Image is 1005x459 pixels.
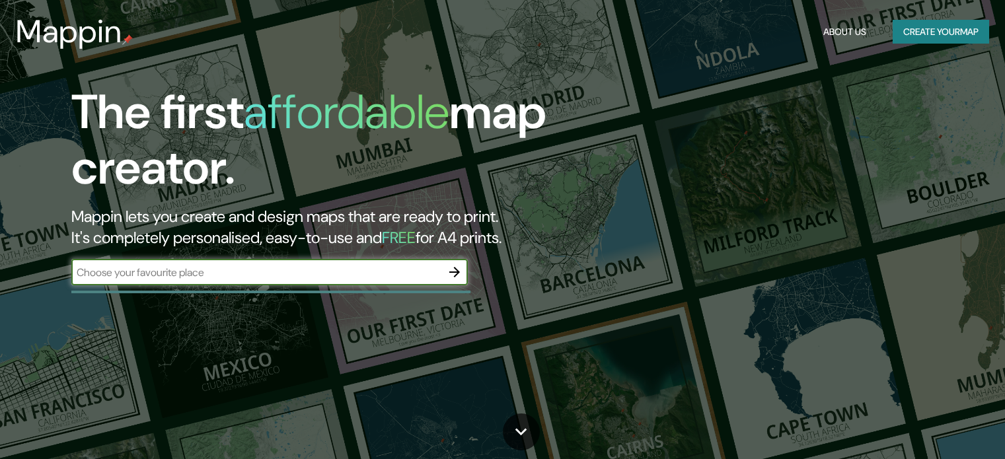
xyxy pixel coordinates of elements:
button: Create yourmap [893,20,989,44]
h2: Mappin lets you create and design maps that are ready to print. It's completely personalised, eas... [71,206,574,248]
input: Choose your favourite place [71,265,441,280]
button: About Us [818,20,872,44]
iframe: Help widget launcher [887,407,990,444]
h1: affordable [244,81,449,143]
h5: FREE [382,227,416,248]
img: mappin-pin [122,34,133,45]
h1: The first map creator. [71,85,574,206]
h3: Mappin [16,13,122,50]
